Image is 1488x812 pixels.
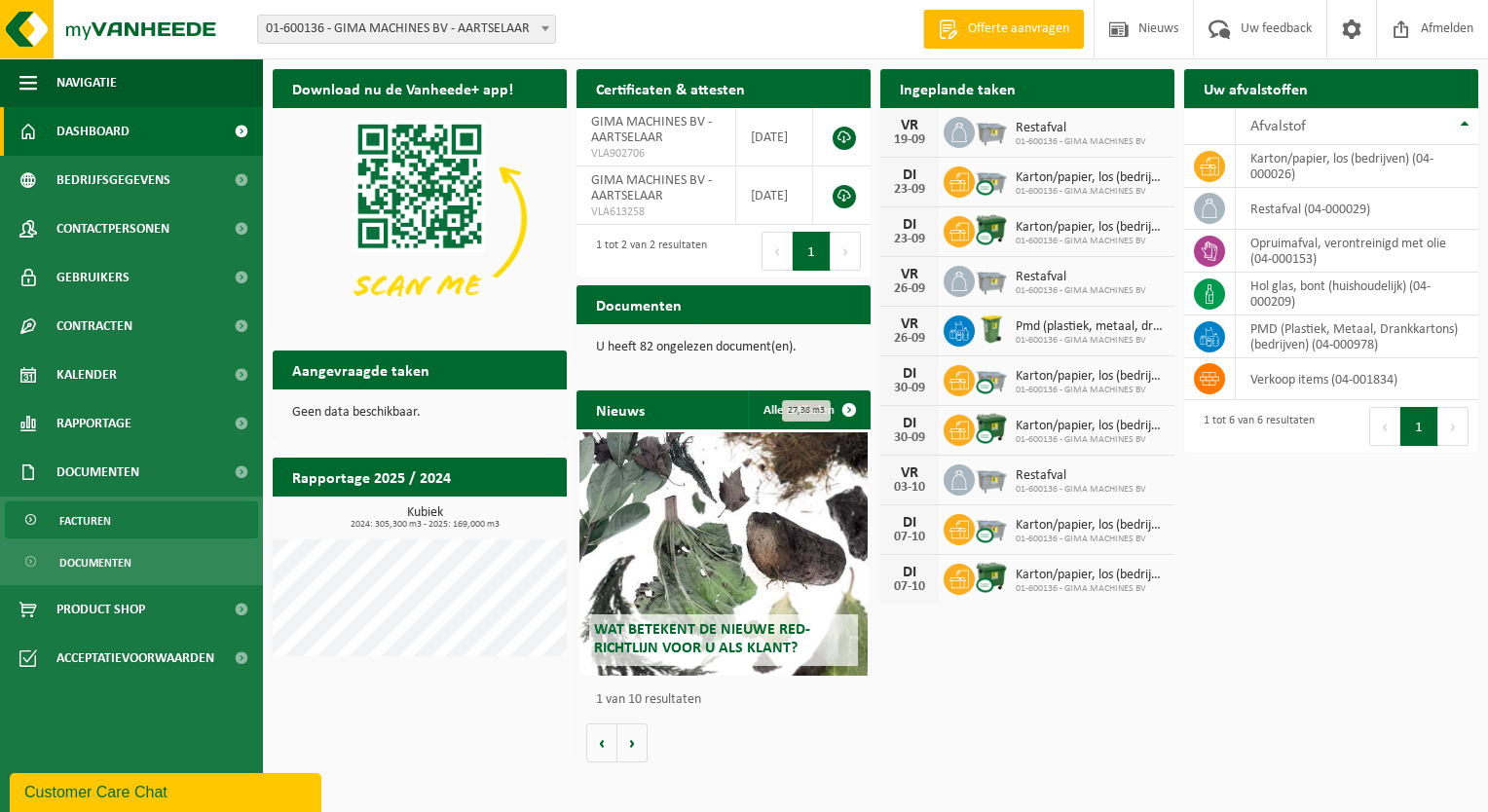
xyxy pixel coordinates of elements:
a: Bekijk rapportage [422,496,565,535]
span: 01-600136 - GIMA MACHINES BV [1016,484,1146,496]
span: Karton/papier, los (bedrijven) [1016,419,1165,434]
span: 01-600136 - GIMA MACHINES BV [1016,236,1165,247]
img: WB-2500-GAL-GY-01 [975,263,1008,296]
div: DI [890,565,929,580]
span: 01-600136 - GIMA MACHINES BV - AARTSELAAR [258,16,555,43]
span: Documenten [56,448,139,497]
td: verkoop items (04-001834) [1236,358,1478,400]
td: [DATE] [736,166,813,225]
h2: Download nu de Vanheede+ app! [273,69,533,107]
span: Bedrijfsgegevens [56,156,170,204]
div: VR [890,118,929,133]
span: VLA902706 [591,146,721,162]
img: WB-2500-GAL-GY-01 [975,114,1008,147]
td: opruimafval, verontreinigd met olie (04-000153) [1236,230,1478,273]
img: WB-0240-HPE-GN-50 [975,313,1008,346]
div: DI [890,515,929,531]
div: 23-09 [890,183,929,197]
img: WB-2500-GAL-GY-01 [975,461,1008,495]
span: GIMA MACHINES BV - AARTSELAAR [591,173,712,203]
span: 01-600136 - GIMA MACHINES BV [1016,434,1165,446]
div: 23-09 [890,233,929,246]
button: 1 [1400,407,1438,446]
div: 30-09 [890,431,929,445]
div: 19-09 [890,133,929,147]
img: Download de VHEPlus App [273,108,567,329]
span: 01-600136 - GIMA MACHINES BV [1016,335,1165,347]
button: Volgende [617,723,648,762]
span: Karton/papier, los (bedrijven) [1016,170,1165,186]
span: 01-600136 - GIMA MACHINES BV [1016,285,1146,297]
span: Contactpersonen [56,204,169,253]
img: WB-1100-CU [975,561,1008,594]
a: Documenten [5,543,258,580]
span: Wat betekent de nieuwe RED-richtlijn voor u als klant? [594,622,810,656]
div: DI [890,217,929,233]
td: hol glas, bont (huishoudelijk) (04-000209) [1236,273,1478,315]
span: 01-600136 - GIMA MACHINES BV [1016,136,1146,148]
span: Karton/papier, los (bedrijven) [1016,369,1165,385]
h2: Rapportage 2025 / 2024 [273,458,470,496]
h2: Documenten [577,285,701,323]
div: VR [890,267,929,282]
span: 2024: 305,300 m3 - 2025: 169,000 m3 [282,520,567,530]
div: DI [890,416,929,431]
img: WB-1100-CU [975,412,1008,445]
span: Gebruikers [56,253,130,302]
span: GIMA MACHINES BV - AARTSELAAR [591,115,712,145]
p: U heeft 82 ongelezen document(en). [596,341,851,354]
a: Wat betekent de nieuwe RED-richtlijn voor u als klant? [579,432,868,676]
h2: Certificaten & attesten [577,69,764,107]
span: 01-600136 - GIMA MACHINES BV [1016,385,1165,396]
a: Facturen [5,501,258,538]
span: Acceptatievoorwaarden [56,634,214,683]
a: Alle artikelen [748,390,869,429]
button: 1 [793,232,831,271]
div: 03-10 [890,481,929,495]
button: Vorige [586,723,617,762]
span: Restafval [1016,468,1146,484]
h2: Uw afvalstoffen [1184,69,1327,107]
div: 07-10 [890,580,929,594]
span: 01-600136 - GIMA MACHINES BV [1016,583,1165,595]
span: Restafval [1016,121,1146,136]
span: Restafval [1016,270,1146,285]
span: 01-600136 - GIMA MACHINES BV [1016,186,1165,198]
button: Previous [1369,407,1400,446]
div: DI [890,366,929,382]
h2: Aangevraagde taken [273,351,449,388]
button: Next [1438,407,1469,446]
span: Documenten [59,544,131,581]
span: VLA613258 [591,204,721,220]
p: Geen data beschikbaar. [292,406,547,420]
img: WB-1100-CU [975,213,1008,246]
div: 30-09 [890,382,929,395]
span: Karton/papier, los (bedrijven) [1016,220,1165,236]
span: Facturen [59,502,111,539]
span: Karton/papier, los (bedrijven) [1016,568,1165,583]
span: 01-600136 - GIMA MACHINES BV [1016,534,1165,545]
span: Rapportage [56,399,131,448]
div: DI [890,167,929,183]
img: WB-2500-CU [975,511,1008,544]
span: Dashboard [56,107,130,156]
td: restafval (04-000029) [1236,188,1478,230]
div: 26-09 [890,282,929,296]
div: 1 tot 6 van 6 resultaten [1194,405,1315,448]
p: 1 van 10 resultaten [596,693,861,707]
h3: Kubiek [282,506,567,530]
a: Offerte aanvragen [923,10,1084,49]
span: Navigatie [56,58,117,107]
div: 1 tot 2 van 2 resultaten [586,230,707,273]
div: 07-10 [890,531,929,544]
span: Karton/papier, los (bedrijven) [1016,518,1165,534]
span: Contracten [56,302,132,351]
td: karton/papier, los (bedrijven) (04-000026) [1236,145,1478,188]
h2: Ingeplande taken [880,69,1035,107]
span: 01-600136 - GIMA MACHINES BV - AARTSELAAR [257,15,556,44]
span: Pmd (plastiek, metaal, drankkartons) (bedrijven) [1016,319,1165,335]
div: 26-09 [890,332,929,346]
span: Afvalstof [1250,119,1306,134]
iframe: chat widget [10,769,325,812]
